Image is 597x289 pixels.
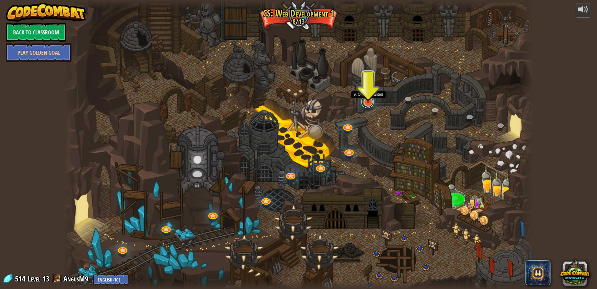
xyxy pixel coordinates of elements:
[63,274,90,284] a: AngusM9
[42,274,49,284] span: 13
[28,274,40,284] span: Level
[6,3,86,22] img: CodeCombat - Learn how to code by playing a game
[362,74,375,103] img: level-banner-started.png
[6,43,72,62] a: Play Golden Goal
[575,3,591,18] button: Adjust volume
[6,23,66,42] a: Back to Classroom
[15,274,27,284] span: 514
